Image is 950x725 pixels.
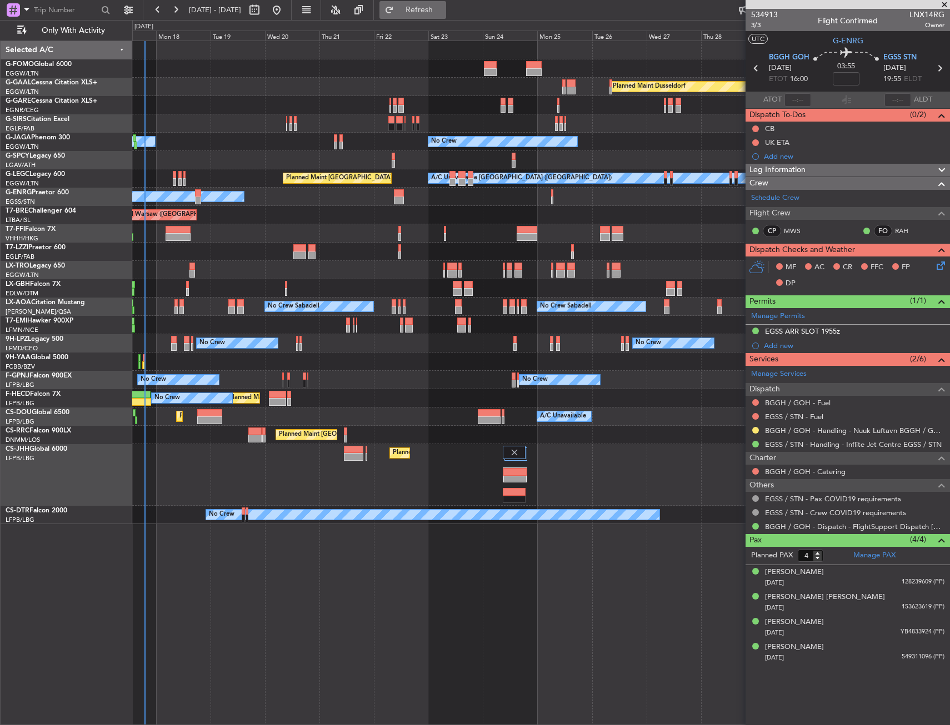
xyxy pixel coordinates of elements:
a: CS-DOUGlobal 6500 [6,409,69,416]
span: ETOT [769,74,787,85]
a: G-ENRGPraetor 600 [6,189,69,196]
a: G-SIRSCitation Excel [6,116,69,123]
div: No Crew Sabadell [540,298,592,315]
span: Others [749,479,774,492]
div: EGSS ARR SLOT 1955z [765,326,840,336]
div: Thu 21 [319,31,374,41]
button: Refresh [379,1,446,19]
div: [DATE] [134,22,153,32]
button: UTC [748,34,768,44]
span: Dispatch Checks and Weather [749,244,855,256]
span: FFC [871,262,883,273]
input: --:-- [784,93,811,107]
div: Flight Confirmed [818,15,878,27]
a: F-GPNJFalcon 900EX [6,372,72,379]
div: Add new [764,341,944,350]
a: 9H-YAAGlobal 5000 [6,354,68,361]
span: Permits [749,295,776,308]
a: F-HECDFalcon 7X [6,391,61,397]
span: Flight Crew [749,207,791,220]
span: YB4833924 (PP) [901,627,944,637]
div: Wed 27 [647,31,701,41]
span: Charter [749,452,776,465]
div: No Crew Sabadell [268,298,319,315]
div: No Crew [522,371,548,388]
a: T7-EMIHawker 900XP [6,318,73,324]
span: G-JAGA [6,134,31,141]
a: BGGH / GOH - Handling - Nuuk Luftavn BGGH / GOH [765,426,944,435]
span: G-GAAL [6,79,31,86]
a: Manage PAX [853,550,896,561]
a: EGSS / STN - Fuel [765,412,823,421]
a: LX-TROLegacy 650 [6,263,65,269]
span: 128239609 (PP) [902,577,944,587]
a: LFPB/LBG [6,399,34,407]
span: 9H-YAA [6,354,31,361]
span: EGSS STN [883,52,917,63]
a: BGGH / GOH - Catering [765,467,846,476]
div: Thu 28 [701,31,756,41]
span: G-FOMO [6,61,34,68]
span: ATOT [763,94,782,105]
span: CS-JHH [6,446,29,452]
div: UK ETA [765,138,789,147]
div: Mon 18 [156,31,211,41]
div: Sat 23 [428,31,483,41]
a: Manage Permits [751,311,805,322]
span: F-GPNJ [6,372,29,379]
span: FP [902,262,910,273]
a: EGGW/LTN [6,69,39,78]
span: LX-GBH [6,281,30,288]
span: 3/3 [751,21,778,30]
div: Wed 20 [265,31,319,41]
a: G-SPCYLegacy 650 [6,153,65,159]
span: LX-TRO [6,263,29,269]
span: G-SPCY [6,153,29,159]
div: No Crew [431,133,457,150]
a: EGGW/LTN [6,271,39,279]
span: AC [814,262,824,273]
span: G-GARE [6,98,31,104]
div: Tue 26 [592,31,647,41]
span: ELDT [904,74,922,85]
span: (4/4) [910,533,926,545]
a: EGSS / STN - Pax COVID19 requirements [765,494,901,504]
span: 153623619 (PP) [902,602,944,612]
a: EGLF/FAB [6,124,34,133]
div: A/C Unavailable [GEOGRAPHIC_DATA] ([GEOGRAPHIC_DATA]) [431,170,612,187]
span: [DATE] [765,628,784,637]
div: Mon 25 [537,31,592,41]
div: Planned Maint [GEOGRAPHIC_DATA] ([GEOGRAPHIC_DATA]) [179,408,354,425]
div: Tue 19 [211,31,265,41]
span: LX-AOA [6,299,31,306]
button: Only With Activity [12,22,121,39]
div: CB [765,124,774,133]
span: Owner [909,21,944,30]
a: VHHH/HKG [6,234,38,243]
a: EDLW/DTM [6,289,38,298]
span: ALDT [914,94,932,105]
a: LX-GBHFalcon 7X [6,281,61,288]
a: BGGH / GOH - Dispatch - FlightSupport Dispatch [GEOGRAPHIC_DATA] [765,522,944,531]
a: LFPB/LBG [6,381,34,389]
a: LFMD/CEQ [6,344,38,353]
span: (0/2) [910,109,926,120]
span: CR [843,262,852,273]
span: (1/1) [910,295,926,306]
a: [PERSON_NAME]/QSA [6,308,71,316]
div: Add new [764,152,944,161]
span: 9H-LPZ [6,336,28,343]
label: Planned PAX [751,550,793,561]
span: 16:00 [790,74,808,85]
span: Leg Information [749,164,806,177]
div: A/C Unavailable [540,408,586,425]
input: Trip Number [34,2,98,18]
div: No Crew [636,335,661,351]
span: CS-DOU [6,409,32,416]
span: LNX14RG [909,9,944,21]
a: 9H-LPZLegacy 500 [6,336,63,343]
div: No Crew [209,506,234,523]
span: Pax [749,534,762,547]
span: F-HECD [6,391,30,397]
a: LTBA/ISL [6,216,31,224]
